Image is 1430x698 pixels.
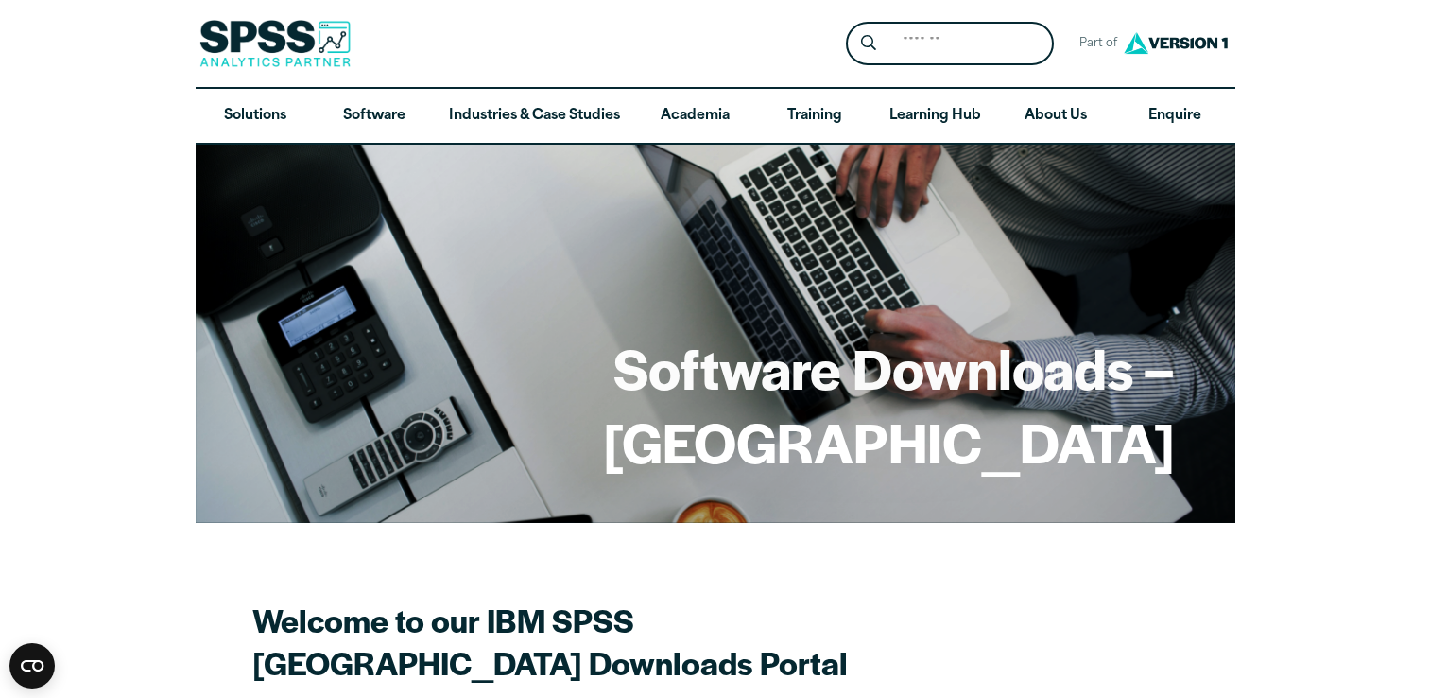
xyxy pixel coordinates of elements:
[861,35,876,51] svg: Search magnifying glass icon
[434,89,635,144] a: Industries & Case Studies
[846,22,1054,66] form: Site Header Search Form
[256,331,1175,478] h1: Software Downloads – [GEOGRAPHIC_DATA]
[1115,89,1234,144] a: Enquire
[635,89,754,144] a: Academia
[315,89,434,144] a: Software
[1119,26,1232,61] img: Version1 Logo
[9,643,55,689] button: Open CMP widget
[1069,30,1119,58] span: Part of
[199,20,351,67] img: SPSS Analytics Partner
[196,89,1235,144] nav: Desktop version of site main menu
[874,89,996,144] a: Learning Hub
[851,26,886,61] button: Search magnifying glass icon
[996,89,1115,144] a: About Us
[754,89,873,144] a: Training
[252,599,914,684] h2: Welcome to our IBM SPSS [GEOGRAPHIC_DATA] Downloads Portal
[196,89,315,144] a: Solutions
